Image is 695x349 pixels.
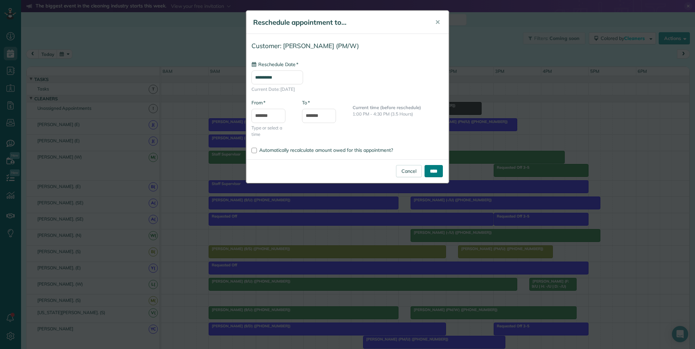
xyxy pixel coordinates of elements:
h4: Customer: [PERSON_NAME] (PM/W) [251,42,444,49]
label: To [302,99,310,106]
span: Current Date: [DATE] [251,86,444,93]
h5: Reschedule appointment to... [253,18,426,27]
span: Automatically recalculate amount owed for this appointment? [259,147,393,153]
a: Cancel [396,165,422,177]
span: ✕ [435,18,440,26]
label: From [251,99,265,106]
b: Current time (before reschedule) [353,105,421,110]
p: 1:00 PM - 4:30 PM (3.5 Hours) [353,111,444,117]
label: Reschedule Date [251,61,298,68]
span: Type or select a time [251,125,292,138]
